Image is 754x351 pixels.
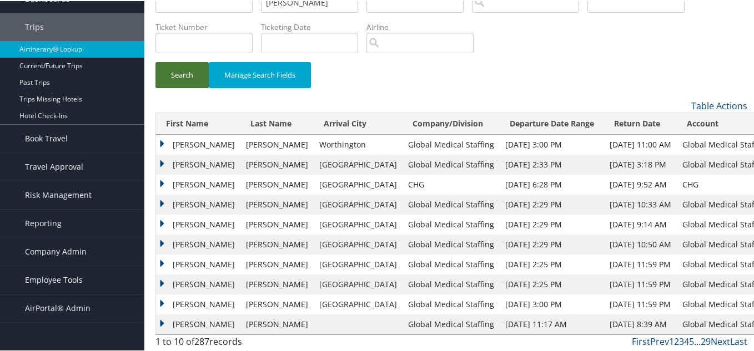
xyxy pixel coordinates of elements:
[240,134,314,154] td: [PERSON_NAME]
[240,174,314,194] td: [PERSON_NAME]
[500,112,604,134] th: Departure Date Range: activate to sort column ascending
[500,293,604,313] td: [DATE] 3:00 PM
[240,213,314,233] td: [PERSON_NAME]
[604,233,677,253] td: [DATE] 10:50 AM
[403,313,500,333] td: Global Medical Staffing
[403,134,500,154] td: Global Medical Staffing
[403,253,500,273] td: Global Medical Staffing
[314,213,403,233] td: [GEOGRAPHIC_DATA]
[500,154,604,174] td: [DATE] 2:33 PM
[604,112,677,134] th: Return Date: activate to sort column ascending
[155,21,261,32] label: Ticket Number
[403,174,500,194] td: CHG
[604,293,677,313] td: [DATE] 11:59 PM
[240,154,314,174] td: [PERSON_NAME]
[25,152,83,180] span: Travel Approval
[689,334,694,347] a: 5
[632,334,650,347] a: First
[500,233,604,253] td: [DATE] 2:29 PM
[209,61,311,87] button: Manage Search Fields
[240,273,314,293] td: [PERSON_NAME]
[679,334,684,347] a: 3
[604,213,677,233] td: [DATE] 9:14 AM
[194,334,209,347] span: 287
[314,293,403,313] td: [GEOGRAPHIC_DATA]
[650,334,669,347] a: Prev
[711,334,730,347] a: Next
[403,112,500,134] th: Company/Division
[314,154,403,174] td: [GEOGRAPHIC_DATA]
[674,334,679,347] a: 2
[604,154,677,174] td: [DATE] 3:18 PM
[156,134,240,154] td: [PERSON_NAME]
[684,334,689,347] a: 4
[366,21,482,32] label: Airline
[701,334,711,347] a: 29
[25,124,68,151] span: Book Travel
[25,265,83,293] span: Employee Tools
[500,253,604,273] td: [DATE] 2:25 PM
[403,194,500,213] td: Global Medical Staffing
[314,194,403,213] td: [GEOGRAPHIC_DATA]
[500,313,604,333] td: [DATE] 11:17 AM
[156,213,240,233] td: [PERSON_NAME]
[694,334,701,347] span: …
[500,134,604,154] td: [DATE] 3:00 PM
[156,154,240,174] td: [PERSON_NAME]
[240,233,314,253] td: [PERSON_NAME]
[25,12,44,40] span: Trips
[669,334,674,347] a: 1
[240,293,314,313] td: [PERSON_NAME]
[156,174,240,194] td: [PERSON_NAME]
[240,112,314,134] th: Last Name: activate to sort column ascending
[403,213,500,233] td: Global Medical Staffing
[500,273,604,293] td: [DATE] 2:25 PM
[314,134,403,154] td: Worthington
[500,174,604,194] td: [DATE] 6:28 PM
[604,273,677,293] td: [DATE] 11:59 PM
[25,293,91,321] span: AirPortal® Admin
[25,180,92,208] span: Risk Management
[156,233,240,253] td: [PERSON_NAME]
[403,293,500,313] td: Global Medical Staffing
[156,273,240,293] td: [PERSON_NAME]
[314,174,403,194] td: [GEOGRAPHIC_DATA]
[403,273,500,293] td: Global Medical Staffing
[604,253,677,273] td: [DATE] 11:59 PM
[261,21,366,32] label: Ticketing Date
[604,174,677,194] td: [DATE] 9:52 AM
[156,112,240,134] th: First Name: activate to sort column ascending
[730,334,747,347] a: Last
[604,194,677,213] td: [DATE] 10:33 AM
[403,154,500,174] td: Global Medical Staffing
[240,253,314,273] td: [PERSON_NAME]
[240,194,314,213] td: [PERSON_NAME]
[604,313,677,333] td: [DATE] 8:39 AM
[314,233,403,253] td: [GEOGRAPHIC_DATA]
[500,213,604,233] td: [DATE] 2:29 PM
[156,293,240,313] td: [PERSON_NAME]
[691,99,747,111] a: Table Actions
[156,194,240,213] td: [PERSON_NAME]
[314,273,403,293] td: [GEOGRAPHIC_DATA]
[403,233,500,253] td: Global Medical Staffing
[240,313,314,333] td: [PERSON_NAME]
[314,253,403,273] td: [GEOGRAPHIC_DATA]
[156,253,240,273] td: [PERSON_NAME]
[314,112,403,134] th: Arrival City: activate to sort column ascending
[604,134,677,154] td: [DATE] 11:00 AM
[156,313,240,333] td: [PERSON_NAME]
[25,208,62,236] span: Reporting
[25,237,87,264] span: Company Admin
[155,61,209,87] button: Search
[500,194,604,213] td: [DATE] 2:29 PM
